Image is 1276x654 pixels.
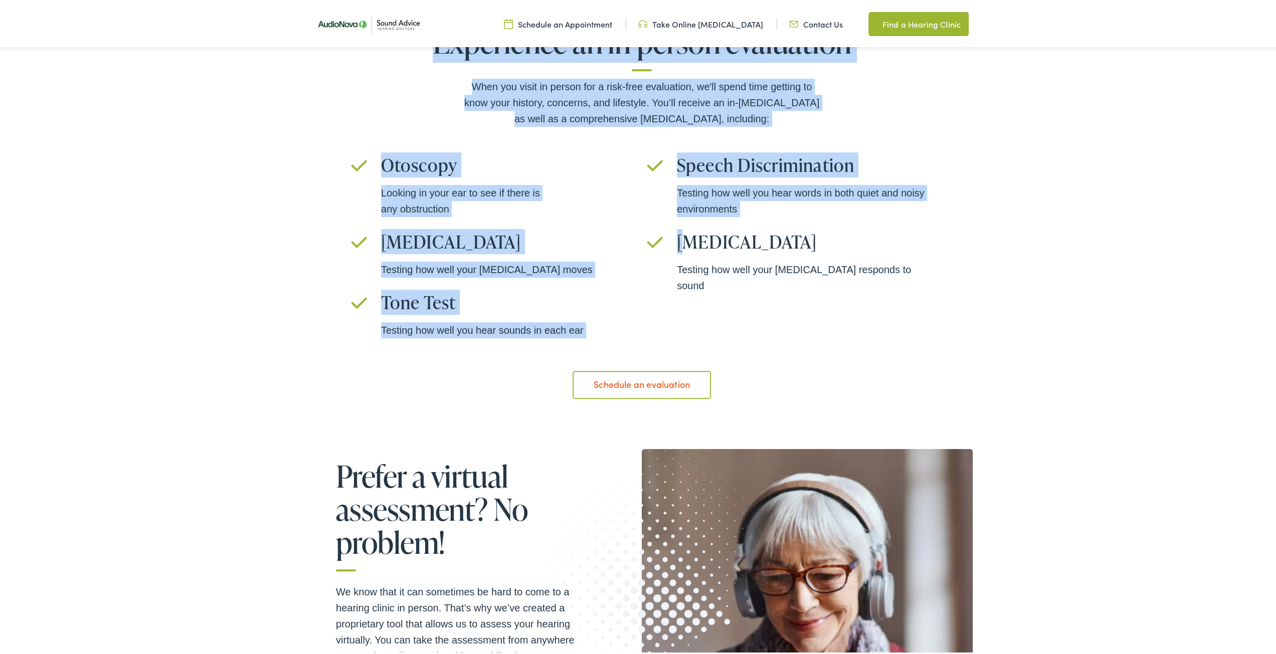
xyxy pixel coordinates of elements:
[573,369,710,397] a: Schedule an evaluation
[381,320,637,336] div: Testing how well you hear sounds in each ear
[461,77,822,125] div: When you visit in person for a risk-free evaluation, we'll spend time getting to know your histor...
[677,183,933,215] div: Testing how well you hear words in both quiet and noisy environments
[351,24,933,69] h2: Experience an in-person evaluation
[638,17,647,28] img: Headphone icon in a unique green color, suggesting audio-related services or features.
[504,17,513,28] img: Calendar icon in a unique green color, symbolizing scheduling or date-related features.
[381,152,637,174] h3: Otoscopy
[677,229,933,251] h3: [MEDICAL_DATA]
[381,290,637,311] h3: Tone Test
[868,16,877,28] img: Map pin icon in a unique green color, indicating location-related features or services.
[789,17,798,28] img: Icon representing mail communication in a unique green color, indicative of contact or communicat...
[677,152,933,174] h3: Speech Discrimination
[638,17,763,28] a: Take Online [MEDICAL_DATA]
[336,458,577,569] h2: Prefer a virtual assessment? No problem!
[868,10,969,34] a: Find a Hearing Clinic
[504,17,612,28] a: Schedule an Appointment
[381,260,637,276] div: Testing how well your [MEDICAL_DATA] moves
[381,229,637,251] h3: [MEDICAL_DATA]
[677,260,933,292] div: Testing how well your [MEDICAL_DATA] responds to sound
[789,17,843,28] a: Contact Us
[381,183,637,215] div: Looking in your ear to see if there is any obstruction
